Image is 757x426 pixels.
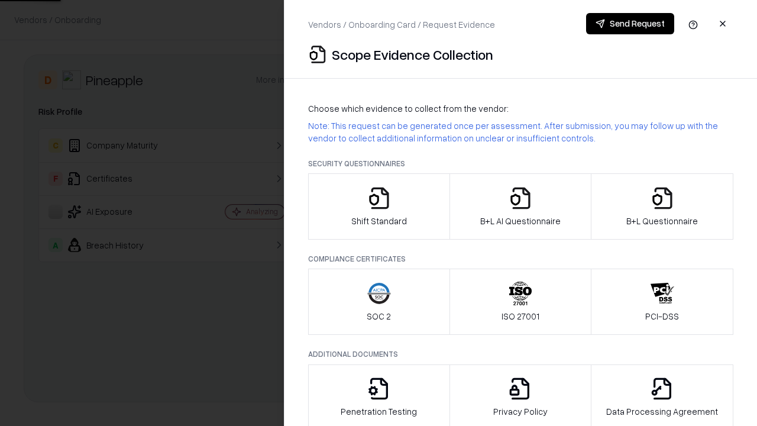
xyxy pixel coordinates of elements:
p: B+L Questionnaire [626,215,698,227]
p: Note: This request can be generated once per assessment. After submission, you may follow up with... [308,120,733,144]
p: Security Questionnaires [308,159,733,169]
p: PCI-DSS [645,310,679,322]
p: Data Processing Agreement [606,405,718,418]
p: SOC 2 [367,310,391,322]
p: Compliance Certificates [308,254,733,264]
button: ISO 27001 [449,269,592,335]
p: Additional Documents [308,349,733,359]
button: B+L Questionnaire [591,173,733,240]
button: Send Request [586,13,674,34]
p: Choose which evidence to collect from the vendor: [308,102,733,115]
button: B+L AI Questionnaire [449,173,592,240]
button: PCI-DSS [591,269,733,335]
p: Scope Evidence Collection [332,45,493,64]
button: Shift Standard [308,173,450,240]
p: Shift Standard [351,215,407,227]
p: B+L AI Questionnaire [480,215,561,227]
p: ISO 27001 [502,310,539,322]
p: Penetration Testing [341,405,417,418]
button: SOC 2 [308,269,450,335]
p: Vendors / Onboarding Card / Request Evidence [308,18,495,31]
p: Privacy Policy [493,405,548,418]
